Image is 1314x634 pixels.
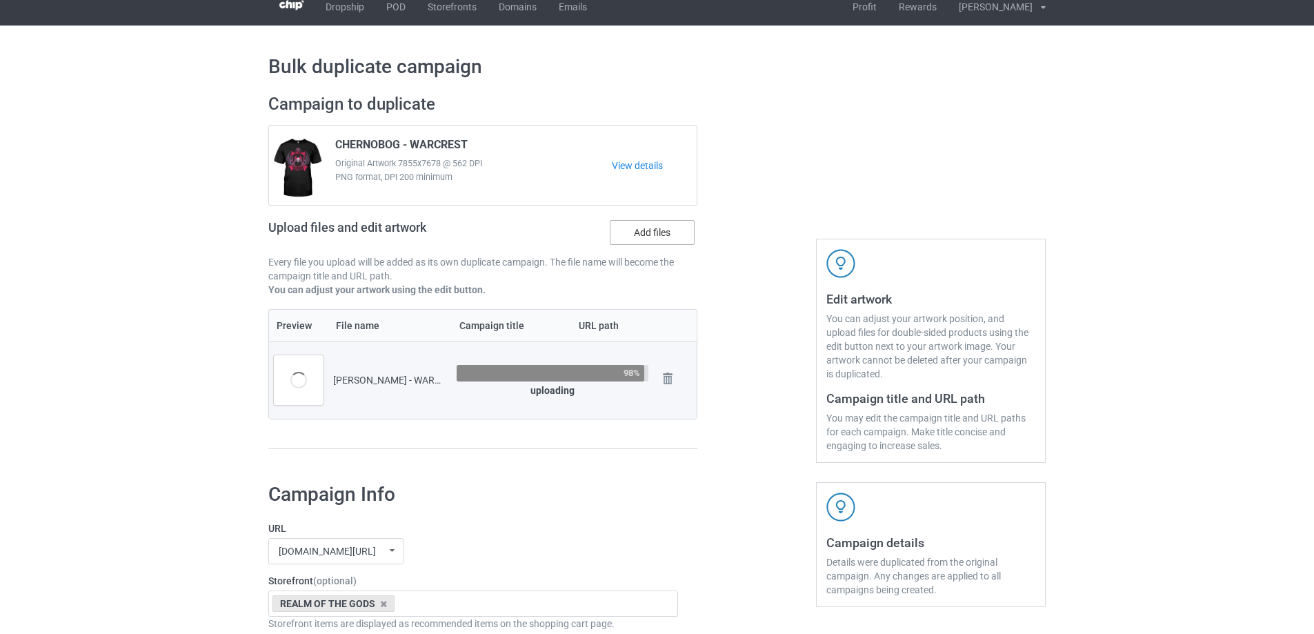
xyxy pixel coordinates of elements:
span: (optional) [313,575,357,586]
div: Storefront items are displayed as recommended items on the shopping cart page. [268,617,678,631]
img: svg+xml;base64,PD94bWwgdmVyc2lvbj0iMS4wIiBlbmNvZGluZz0iVVRGLTgiPz4KPHN2ZyB3aWR0aD0iNDJweCIgaGVpZ2... [826,493,855,522]
th: File name [328,310,452,341]
th: Campaign title [452,310,571,341]
span: PNG format, DPI 200 minimum [335,170,612,184]
span: Original Artwork 7855x7678 @ 562 DPI [335,157,612,170]
th: URL path [571,310,653,341]
h2: Campaign to duplicate [268,94,697,115]
img: svg+xml;base64,PD94bWwgdmVyc2lvbj0iMS4wIiBlbmNvZGluZz0iVVRGLTgiPz4KPHN2ZyB3aWR0aD0iNDJweCIgaGVpZ2... [826,249,855,278]
label: Add files [610,220,695,245]
div: REALM OF THE GODS [272,595,395,612]
h3: Campaign title and URL path [826,390,1035,406]
h1: Campaign Info [268,482,678,507]
label: URL [268,522,678,535]
a: View details [612,159,697,172]
div: [PERSON_NAME] - WARCREST.png [333,373,447,387]
div: You can adjust your artwork position, and upload files for double-sided products using the edit b... [826,312,1035,381]
img: svg+xml;base64,PD94bWwgdmVyc2lvbj0iMS4wIiBlbmNvZGluZz0iVVRGLTgiPz4KPHN2ZyB3aWR0aD0iMjhweCIgaGVpZ2... [658,369,677,388]
div: [DOMAIN_NAME][URL] [279,546,376,556]
b: You can adjust your artwork using the edit button. [268,284,486,295]
div: 98% [624,368,640,377]
h2: Upload files and edit artwork [268,220,526,246]
p: Every file you upload will be added as its own duplicate campaign. The file name will become the ... [268,255,697,283]
h1: Bulk duplicate campaign [268,55,1046,79]
h3: Campaign details [826,535,1035,551]
th: Preview [269,310,328,341]
div: uploading [457,384,648,397]
div: You may edit the campaign title and URL paths for each campaign. Make title concise and engaging ... [826,411,1035,453]
div: Details were duplicated from the original campaign. Any changes are applied to all campaigns bein... [826,555,1035,597]
label: Storefront [268,574,678,588]
h3: Edit artwork [826,291,1035,307]
span: CHERNOBOG - WARCREST [335,138,468,157]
